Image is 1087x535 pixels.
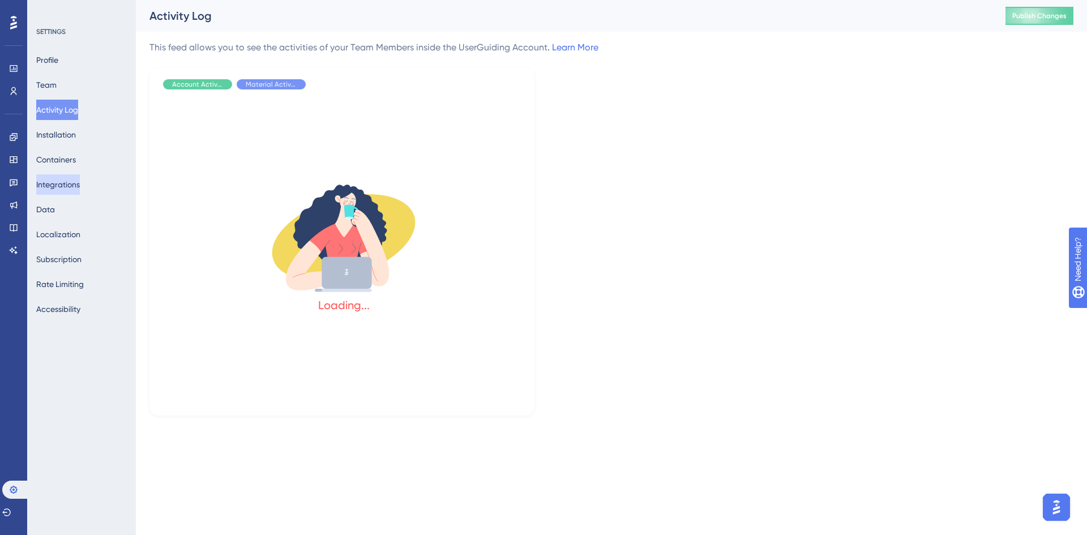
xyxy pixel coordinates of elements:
button: Team [36,75,57,95]
div: SETTINGS [36,27,128,36]
span: Account Activity [172,80,223,89]
button: Localization [36,224,80,245]
button: Integrations [36,174,80,195]
button: Publish Changes [1005,7,1073,25]
div: Activity Log [149,8,977,24]
span: Need Help? [27,3,71,16]
button: Accessibility [36,299,80,319]
button: Installation [36,125,76,145]
a: Learn More [552,42,598,53]
span: Publish Changes [1012,11,1067,20]
button: Rate Limiting [36,274,84,294]
span: Material Activity [246,80,297,89]
iframe: UserGuiding AI Assistant Launcher [1039,490,1073,524]
button: Activity Log [36,100,78,120]
div: This feed allows you to see the activities of your Team Members inside the UserGuiding Account. [149,41,598,54]
div: Loading... [318,297,370,313]
button: Data [36,199,55,220]
button: Profile [36,50,58,70]
button: Containers [36,149,76,170]
button: Subscription [36,249,82,269]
